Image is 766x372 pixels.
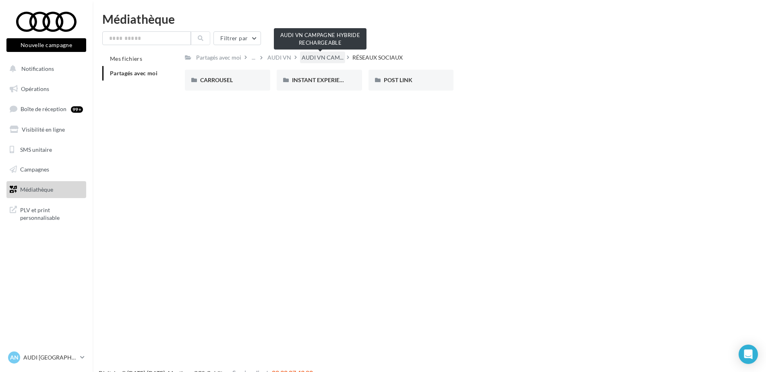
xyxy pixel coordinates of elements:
[250,52,257,63] div: ...
[21,105,66,112] span: Boîte de réception
[5,201,88,225] a: PLV et print personnalisable
[5,161,88,178] a: Campagnes
[739,345,758,364] div: Open Intercom Messenger
[20,205,83,222] span: PLV et print personnalisable
[213,31,261,45] button: Filtrer par
[20,186,53,193] span: Médiathèque
[20,146,52,153] span: SMS unitaire
[10,353,19,362] span: AN
[71,106,83,113] div: 99+
[200,76,233,83] span: CARROUSEL
[274,28,366,50] div: AUDI VN CAMPAGNE HYBRIDE RECHARGEABLE
[302,54,344,62] span: AUDI VN CAM...
[110,55,142,62] span: Mes fichiers
[267,54,291,62] div: AUDI VN
[5,181,88,198] a: Médiathèque
[384,76,412,83] span: POST LINK
[6,350,86,365] a: AN AUDI [GEOGRAPHIC_DATA]
[5,141,88,158] a: SMS unitaire
[5,121,88,138] a: Visibilité en ligne
[21,65,54,72] span: Notifications
[6,38,86,52] button: Nouvelle campagne
[110,70,157,76] span: Partagés avec moi
[5,81,88,97] a: Opérations
[196,54,241,62] div: Partagés avec moi
[23,353,77,362] p: AUDI [GEOGRAPHIC_DATA]
[21,85,49,92] span: Opérations
[20,166,49,173] span: Campagnes
[22,126,65,133] span: Visibilité en ligne
[5,60,85,77] button: Notifications
[102,13,756,25] div: Médiathèque
[5,100,88,118] a: Boîte de réception99+
[352,54,403,62] div: RÉSEAUX SOCIAUX
[292,76,351,83] span: INSTANT EXPERIENCE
